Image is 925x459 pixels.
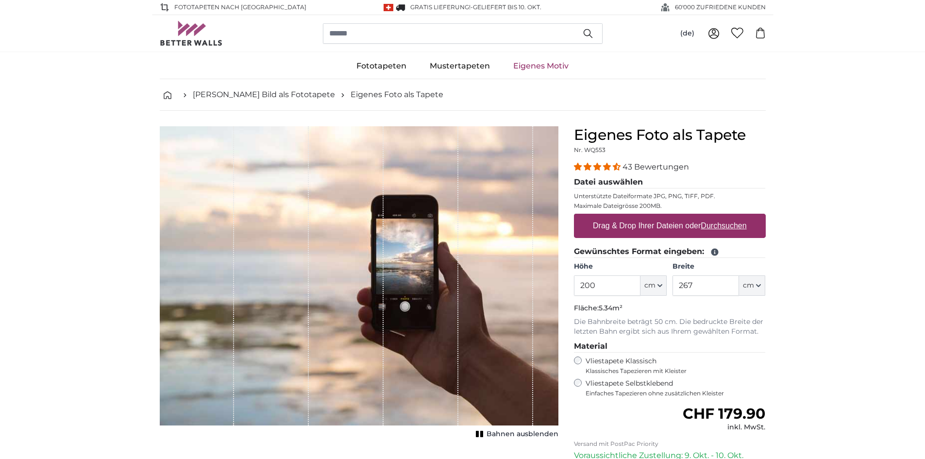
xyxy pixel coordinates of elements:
[622,162,689,171] span: 43 Bewertungen
[384,4,393,11] img: Schweiz
[574,176,766,188] legend: Datei auswählen
[574,126,766,144] h1: Eigenes Foto als Tapete
[174,3,306,12] span: Fototapeten nach [GEOGRAPHIC_DATA]
[675,3,766,12] span: 60'000 ZUFRIEDENE KUNDEN
[640,275,667,296] button: cm
[683,423,765,432] div: inkl. MwSt.
[160,126,558,441] div: 1 of 1
[193,89,335,101] a: [PERSON_NAME] Bild als Fototapete
[574,317,766,337] p: Die Bahnbreite beträgt 50 cm. Die bedruckte Breite der letzten Bahn ergibt sich aus Ihrem gewählt...
[410,3,471,11] span: GRATIS Lieferung!
[586,357,757,375] label: Vliestapete Klassisch
[351,89,443,101] a: Eigenes Foto als Tapete
[473,427,558,441] button: Bahnen ausblenden
[471,3,541,11] span: -
[574,340,766,353] legend: Material
[673,262,765,272] label: Breite
[701,221,746,230] u: Durchsuchen
[502,53,580,79] a: Eigenes Motiv
[160,79,766,111] nav: breadcrumbs
[574,162,622,171] span: 4.40 stars
[574,192,766,200] p: Unterstützte Dateiformate JPG, PNG, TIFF, PDF.
[574,202,766,210] p: Maximale Dateigrösse 200MB.
[574,440,766,448] p: Versand mit PostPac Priority
[345,53,418,79] a: Fototapeten
[487,429,558,439] span: Bahnen ausblenden
[473,3,541,11] span: Geliefert bis 10. Okt.
[418,53,502,79] a: Mustertapeten
[160,21,223,46] img: Betterwalls
[589,216,751,236] label: Drag & Drop Ihrer Dateien oder
[673,25,702,42] button: (de)
[683,405,765,423] span: CHF 179.90
[644,281,656,290] span: cm
[574,262,667,272] label: Höhe
[743,281,754,290] span: cm
[599,304,622,312] span: 5.34m²
[574,246,766,258] legend: Gewünschtes Format eingeben:
[739,275,765,296] button: cm
[574,146,605,153] span: Nr. WQ553
[586,379,766,397] label: Vliestapete Selbstklebend
[574,304,766,313] p: Fläche:
[586,367,757,375] span: Klassisches Tapezieren mit Kleister
[586,390,766,397] span: Einfaches Tapezieren ohne zusätzlichen Kleister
